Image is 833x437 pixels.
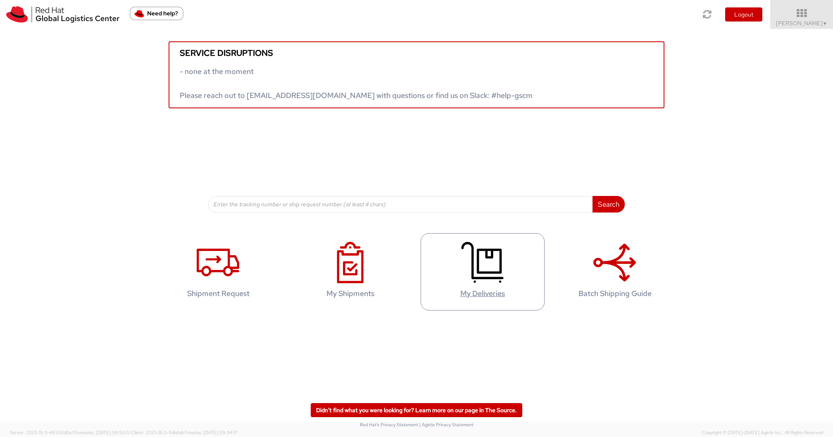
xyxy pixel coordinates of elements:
[6,6,119,23] img: rh-logistics-00dfa346123c4ec078e1.svg
[823,20,828,27] span: ▼
[187,430,238,435] span: master, [DATE] 09:34:17
[553,233,677,310] a: Batch Shipping Guide
[165,289,271,298] h4: Shipment Request
[131,430,238,435] span: Client: 2025.18.0-5db8ab7
[130,7,183,20] button: Need help?
[156,233,280,310] a: Shipment Request
[180,48,653,57] h5: Service disruptions
[208,196,593,213] input: Enter the tracking number or ship request number (at least 4 chars)
[429,289,536,298] h4: My Deliveries
[419,422,474,427] a: | Agistix Privacy Statement
[311,403,522,417] a: Didn't find what you were looking for? Learn more on our page in The Source.
[702,430,823,436] span: Copyright © [DATE]-[DATE] Agistix Inc., All Rights Reserved
[593,196,625,213] button: Search
[725,7,762,21] button: Logout
[562,289,668,298] h4: Batch Shipping Guide
[180,67,533,100] span: - none at the moment Please reach out to [EMAIL_ADDRESS][DOMAIN_NAME] with questions or find us o...
[169,41,664,108] a: Service disruptions - none at the moment Please reach out to [EMAIL_ADDRESS][DOMAIN_NAME] with qu...
[421,233,545,310] a: My Deliveries
[288,233,412,310] a: My Shipments
[10,430,130,435] span: Server: 2025.19.0-49328d0a35e
[80,430,130,435] span: master, [DATE] 09:50:51
[360,422,418,427] a: Red Hat's Privacy Statement
[297,289,404,298] h4: My Shipments
[776,19,828,27] span: [PERSON_NAME]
